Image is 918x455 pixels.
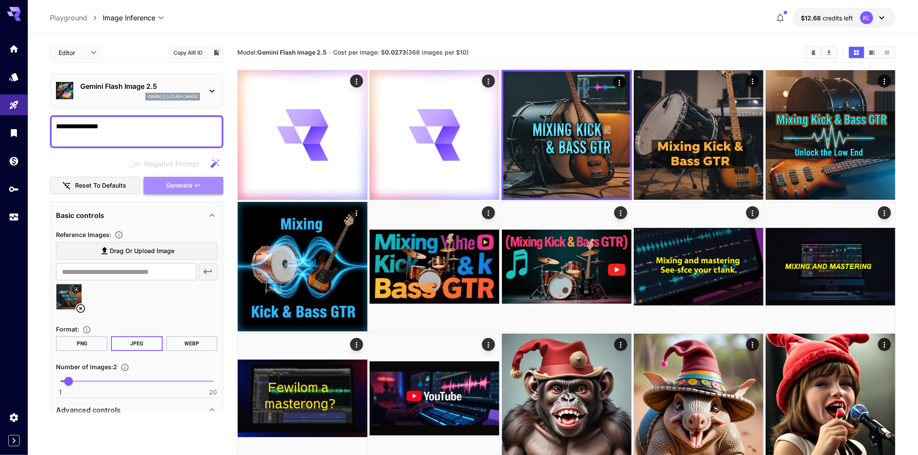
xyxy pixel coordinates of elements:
div: Actions [878,206,891,219]
button: Show images in video view [865,47,880,58]
span: Image Inference [103,13,155,23]
span: Reference Images : [56,231,111,238]
span: Editor [59,48,85,57]
button: Expand sidebar [8,435,20,446]
span: credits left [823,14,853,22]
div: $12.67544 [801,13,853,23]
span: Number of images : 2 [56,363,117,370]
div: Actions [350,75,363,88]
div: Advanced controls [56,400,217,420]
img: Z [766,202,895,331]
button: Reset to defaults [50,177,140,195]
p: · [329,47,331,58]
button: Generate [144,177,223,195]
button: Clear Images [806,47,821,58]
div: Models [9,71,19,82]
span: Negative Prompt [144,159,199,169]
div: KL [860,11,873,24]
b: 0.0273 [385,49,406,56]
div: Actions [613,76,626,89]
img: 9k= [370,202,499,331]
div: Actions [482,338,495,351]
label: Drag or upload image [56,242,217,260]
p: Gemini Flash Image 2.5 [80,81,200,91]
span: Negative prompts are not compatible with the selected model. [127,158,206,169]
img: Z [634,202,764,331]
p: Basic controls [56,210,104,221]
div: Actions [350,206,363,219]
span: Model: [237,49,327,56]
button: Specify how many images to generate in a single request. Each image generation will be charged se... [117,363,133,372]
img: 9k= [503,71,630,198]
div: Show images in grid viewShow images in video viewShow images in list view [848,46,896,59]
a: Playground [50,13,87,23]
div: Actions [614,206,627,219]
div: Actions [878,75,891,88]
span: Cost per image: $ (366 images per $10) [333,49,469,56]
button: PNG [56,336,108,351]
div: Actions [614,338,627,351]
div: Actions [482,75,495,88]
div: Actions [746,338,759,351]
button: WEBP [166,336,218,351]
div: Playground [9,100,19,110]
span: $12.68 [801,14,823,22]
div: Settings [9,412,19,423]
button: Choose the file format for the output image. [79,325,95,334]
span: Generate [166,180,192,191]
button: JPEG [111,336,163,351]
div: Actions [350,338,363,351]
span: Format : [56,325,79,333]
button: Upload a reference image to guide the result. This is needed for Image-to-Image or Inpainting. Su... [111,231,127,239]
div: Clear ImagesDownload All [805,46,838,59]
nav: breadcrumb [50,13,103,23]
span: 1 [59,388,62,396]
div: Wallet [9,156,19,166]
div: Basic controls [56,205,217,226]
b: Gemini Flash Image 2.5 [257,49,327,56]
span: 20 [209,388,217,396]
div: Gemini Flash Image 2.5gemini_2_5_flash_image [56,78,217,104]
div: Home [9,43,19,54]
p: Advanced controls [56,405,121,415]
img: 2Q== [238,202,367,331]
div: Actions [482,206,495,219]
div: Actions [878,338,891,351]
button: Add to library [213,47,220,58]
img: Z [502,202,632,331]
button: $12.67544KL [793,8,896,28]
button: Show images in list view [880,47,895,58]
span: Drag or upload image [110,246,174,257]
button: Show images in grid view [849,47,864,58]
img: 2Q== [766,70,895,200]
button: Download All [822,47,837,58]
p: gemini_2_5_flash_image [148,94,197,100]
div: API Keys [9,184,19,195]
img: 9k= [634,70,764,200]
div: Library [9,127,19,138]
div: Usage [9,212,19,223]
div: Actions [746,75,759,88]
div: Actions [746,206,759,219]
button: Copy AIR ID [169,46,208,59]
